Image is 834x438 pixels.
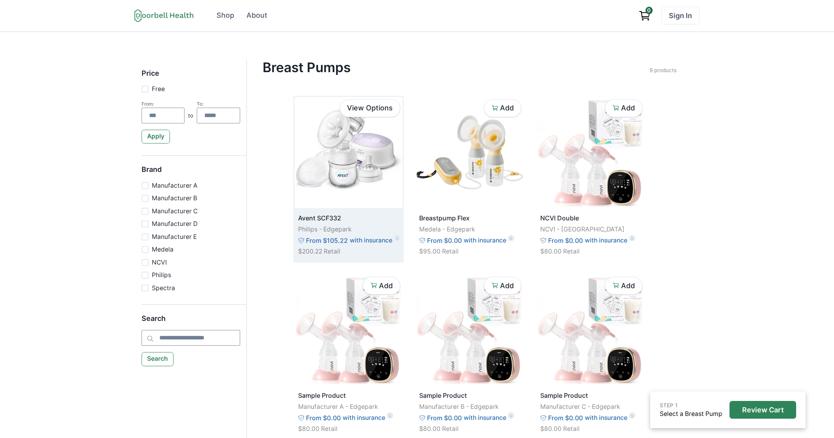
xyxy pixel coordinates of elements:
[419,225,520,234] p: Medela - Edgepark
[211,7,240,24] a: Shop
[152,207,198,216] p: Manufacturer C
[142,130,170,144] button: Apply
[660,401,722,409] p: STEP 1
[605,277,642,294] button: Add
[646,7,653,14] span: 0
[298,225,399,234] p: Philips - Edgepark
[142,101,185,107] div: From:
[484,99,521,117] button: Add
[295,97,403,261] a: Avent SCF332Philips - EdgeparkFrom $105.22with insurance$200.22 Retail
[540,213,641,223] p: NCVI Double
[419,213,520,223] p: Breastpump Flex
[363,277,400,294] button: Add
[295,97,403,208] img: p396f7c1jhk335ckoricv06bci68
[142,69,240,85] h5: Price
[298,424,399,434] p: $80.00 Retail
[742,406,784,414] p: Review Cart
[540,247,641,256] p: $80.00 Retail
[419,247,520,256] p: $95.00 Retail
[464,236,506,245] p: with insurance
[548,236,583,245] p: From $0.00
[152,219,198,229] p: Manufacturer D
[152,245,174,254] p: Medela
[649,66,677,74] p: 9 products
[416,97,524,261] a: Breastpump FlexMedela - EdgeparkFrom $0.00with insurance$95.00 Retail
[142,165,240,181] h5: Brand
[152,84,165,94] p: Free
[419,402,520,412] p: Manufacturer B - Edgepark
[730,401,796,419] button: Review Cart
[660,410,722,417] a: Select a Breast Pump
[298,402,399,412] p: Manufacturer A - Edgepark
[416,97,524,208] img: wu1ofuyzz2pb86d2jgprv8htehmy
[152,232,197,242] p: Manufacturer E
[188,112,193,123] p: to
[540,391,641,400] p: Sample Product
[464,413,506,423] p: with insurance
[306,236,348,245] p: From $105.22
[537,274,645,386] img: 8h6fizoczv30n0gcz1f3fjohbjxi
[306,413,341,423] p: From $0.00
[152,258,167,267] p: NCVI
[540,402,641,412] p: Manufacturer C - Edgepark
[427,236,462,245] p: From $0.00
[419,391,520,400] p: Sample Product
[152,283,175,293] p: Spectra
[216,10,234,21] div: Shop
[484,277,521,294] button: Add
[537,97,645,261] a: NCVI DoubleNCVI - [GEOGRAPHIC_DATA]From $0.00with insurance$80.00 Retail
[500,281,514,290] p: Add
[379,281,393,290] p: Add
[585,413,627,423] p: with insurance
[340,99,400,117] a: View Options
[427,413,462,423] p: From $0.00
[540,424,641,434] p: $80.00 Retail
[621,281,635,290] p: Add
[197,101,240,107] div: To:
[548,413,583,423] p: From $0.00
[142,352,174,366] button: Search
[295,274,403,386] img: 9i9guwxpln76if7ibsdw5r428if1
[246,10,267,21] div: About
[661,7,700,24] a: Sign In
[585,236,627,245] p: with insurance
[263,60,649,75] h4: Breast Pumps
[537,97,645,208] img: tns73qkjvnll4qaugvy1iy5zbioi
[152,270,171,280] p: Philips
[298,213,399,223] p: Avent SCF332
[343,413,385,423] p: with insurance
[635,7,655,24] a: View cart
[298,247,399,256] p: $200.22 Retail
[298,391,399,400] p: Sample Product
[350,236,392,245] p: with insurance
[416,274,524,386] img: y87xkqs3juv2ky039rn649m6ig26
[621,104,635,112] p: Add
[540,225,641,234] p: NCVI - [GEOGRAPHIC_DATA]
[419,424,520,434] p: $80.00 Retail
[605,99,642,117] button: Add
[241,7,273,24] a: About
[152,194,197,203] p: Manufacturer B
[152,181,198,190] p: Manufacturer A
[142,314,240,330] h5: Search
[500,104,514,112] p: Add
